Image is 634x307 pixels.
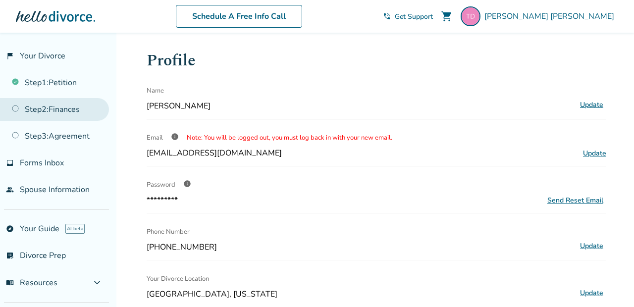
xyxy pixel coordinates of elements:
span: info [171,133,179,141]
span: [PERSON_NAME] [PERSON_NAME] [484,11,618,22]
h1: Profile [147,49,606,73]
span: Phone Number [147,222,190,242]
a: Schedule A Free Info Call [176,5,302,28]
div: Send Reset Email [547,196,603,205]
span: [EMAIL_ADDRESS][DOMAIN_NAME] [147,148,282,158]
img: taylormoon1214@gmail.com [461,6,480,26]
span: shopping_cart [441,10,453,22]
span: Get Support [395,12,433,21]
span: Update [583,149,606,158]
span: expand_more [91,277,103,289]
span: info [183,180,191,188]
span: Password [147,180,175,189]
span: [PHONE_NUMBER] [147,242,573,253]
span: AI beta [65,224,85,234]
span: people [6,186,14,194]
span: inbox [6,159,14,167]
span: [GEOGRAPHIC_DATA], [US_STATE] [147,289,573,300]
span: Name [147,81,164,101]
span: Resources [6,277,57,288]
iframe: Chat Widget [584,259,634,307]
span: explore [6,225,14,233]
span: Note: You will be logged out, you must log back in with your new email. [187,133,392,142]
span: phone_in_talk [383,12,391,20]
button: Update [577,240,606,253]
span: list_alt_check [6,252,14,259]
div: Email [147,128,606,148]
span: Forms Inbox [20,157,64,168]
span: menu_book [6,279,14,287]
button: Update [577,287,606,300]
span: Your Divorce Location [147,269,209,289]
span: [PERSON_NAME] [147,101,573,111]
span: flag_2 [6,52,14,60]
button: Update [577,99,606,111]
button: Send Reset Email [544,195,606,205]
a: phone_in_talkGet Support [383,12,433,21]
